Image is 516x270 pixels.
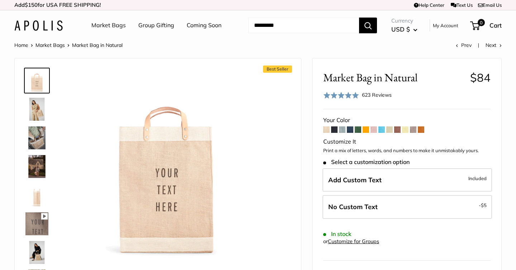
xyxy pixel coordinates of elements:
a: Market Bag in Natural [24,96,50,122]
nav: Breadcrumb [14,40,123,50]
a: Market Bag in Natural [24,125,50,151]
span: Cart [489,21,502,29]
a: Market Bag in Natural [24,211,50,237]
a: Help Center [414,2,444,8]
img: Market Bag in Natural [25,155,48,178]
span: Best Seller [263,66,292,73]
img: Market Bag in Natural [25,212,48,235]
span: No Custom Text [328,203,378,211]
div: Customize It [323,136,491,147]
a: description_13" wide, 18" high, 8" deep; handles: 3.5" [24,182,50,208]
span: Add Custom Text [328,176,382,184]
a: Market Bag in Natural [24,154,50,179]
img: description_13" wide, 18" high, 8" deep; handles: 3.5" [25,184,48,207]
img: Market Bag in Natural [25,69,48,92]
input: Search... [248,18,359,33]
a: Market Bags [91,20,126,31]
a: Text Us [451,2,473,8]
a: Next [486,42,502,48]
span: Market Bag in Natural [323,71,465,84]
button: USD $ [391,24,417,35]
img: Market Bag in Natural [25,126,48,149]
img: Market Bag in Natural [25,98,48,121]
div: or [323,237,379,246]
span: 0 [478,19,485,26]
a: Home [14,42,28,48]
span: Market Bag in Natural [72,42,123,48]
span: - [479,201,487,209]
label: Add Custom Text [322,168,492,192]
label: Leave Blank [322,195,492,219]
a: Coming Soon [187,20,221,31]
img: Market Bag in Natural [72,69,261,258]
span: USD $ [391,25,410,33]
a: Group Gifting [138,20,174,31]
span: $84 [470,71,491,85]
a: My Account [433,21,458,30]
img: Market Bag in Natural [25,241,48,264]
a: Market Bag in Natural [24,68,50,93]
span: 623 Reviews [362,92,392,98]
img: Apolis [14,20,63,31]
a: Customize for Groups [328,238,379,245]
a: Market Bags [35,42,65,48]
div: Your Color [323,115,491,126]
a: Email Us [478,2,502,8]
a: Market Bag in Natural [24,240,50,265]
a: Prev [456,42,472,48]
button: Search [359,18,377,33]
p: Print a mix of letters, words, and numbers to make it unmistakably yours. [323,147,491,154]
span: In stock [323,231,352,237]
span: $150 [25,1,38,8]
span: Currency [391,16,417,26]
a: 0 Cart [471,20,502,31]
span: Select a customization option [323,159,410,165]
span: $5 [481,202,487,208]
span: Included [468,174,487,183]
